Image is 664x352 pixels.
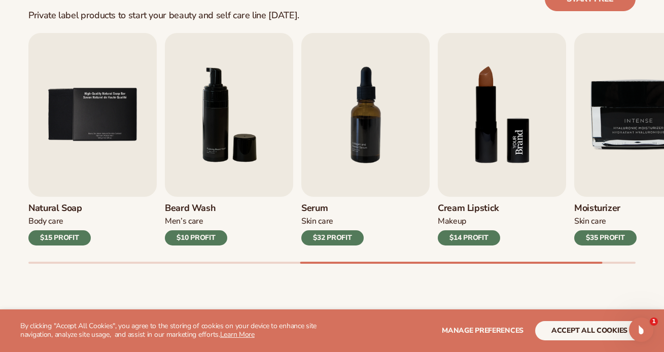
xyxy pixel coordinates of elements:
div: $35 PROFIT [574,230,637,245]
h3: Cream Lipstick [438,203,500,214]
div: $14 PROFIT [438,230,500,245]
h3: Serum [301,203,364,214]
h3: Natural Soap [28,203,91,214]
a: 6 / 9 [165,33,293,245]
div: Skin Care [574,216,637,227]
h3: Beard Wash [165,203,227,214]
span: 1 [650,318,658,326]
img: Shopify Image 9 [438,33,566,197]
a: Learn More [220,330,255,339]
div: $15 PROFIT [28,230,91,245]
p: By clicking "Accept All Cookies", you agree to the storing of cookies on your device to enhance s... [20,322,319,339]
a: 7 / 9 [301,33,430,245]
div: Men’s Care [165,216,227,227]
div: Skin Care [301,216,364,227]
div: Private label products to start your beauty and self care line [DATE]. [28,10,299,21]
div: $10 PROFIT [165,230,227,245]
a: 5 / 9 [28,33,157,245]
button: Manage preferences [442,321,523,340]
div: Body Care [28,216,91,227]
div: Makeup [438,216,500,227]
span: Manage preferences [442,326,523,335]
h3: Moisturizer [574,203,637,214]
a: 8 / 9 [438,33,566,245]
iframe: Intercom live chat [629,318,653,342]
button: accept all cookies [535,321,644,340]
div: $32 PROFIT [301,230,364,245]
